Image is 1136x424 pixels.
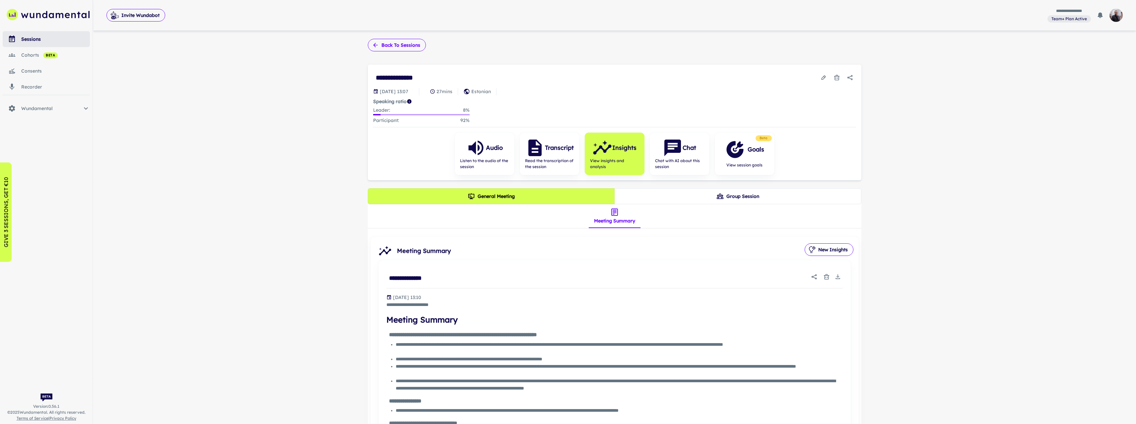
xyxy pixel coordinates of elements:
[368,188,861,204] div: theme selection
[463,106,470,114] p: 8 %
[748,145,764,154] h6: Goals
[2,177,10,247] p: GIVE 3 SESSIONS, GET €10
[17,416,48,421] a: Terms of Service
[808,271,820,283] button: Share report
[822,272,832,282] button: Delete
[757,136,770,141] span: Beta
[21,83,90,91] div: recorder
[585,133,644,175] button: InsightsView insights and analysis
[393,294,421,301] p: Generated at
[21,105,82,112] span: Wundamental
[460,117,470,124] p: 92 %
[106,9,165,22] button: Invite Wundabot
[33,403,59,409] span: Version: 0.56.1
[1047,15,1091,23] a: View and manage your current plan and billing details.
[683,143,696,152] h6: Chat
[106,9,165,22] span: Invite Wundabot to record a meeting
[545,143,574,152] h6: Transcript
[368,188,615,204] button: General Meeting
[805,243,853,256] button: New Insights
[436,88,452,95] p: 27 mins
[805,246,853,252] span: Generate new variation of insights
[3,31,90,47] a: sessions
[1047,15,1091,22] span: View and manage your current plan and billing details.
[486,143,503,152] h6: Audio
[525,158,574,170] span: Read the transcription of the session
[650,133,709,175] button: ChatChat with AI about this session
[455,133,514,175] button: AudioListen to the audio of the session
[831,72,843,84] button: Delete session
[7,409,86,415] span: © 2025 Wundamental. All rights reserved.
[844,72,856,84] button: Share session
[612,143,636,152] h6: Insights
[1049,16,1090,22] span: Team+ Plan Active
[49,416,76,421] a: Privacy Policy
[21,51,90,59] div: cohorts
[3,47,90,63] a: cohorts beta
[818,72,830,84] button: Edit session
[614,188,861,204] button: Group Session
[368,39,426,51] button: Back to sessions
[407,99,412,104] svg: Coach/coachee ideal ratio of speaking is roughly 20:80. Mentor/mentee ideal ratio of speaking is ...
[43,53,58,58] span: beta
[590,158,639,170] span: View insights and analysis
[655,158,704,170] span: Chat with AI about this session
[3,100,90,116] div: Wundamental
[471,88,491,95] p: Estonian
[397,246,805,256] span: Meeting Summary
[373,117,399,124] p: Participant :
[833,272,843,282] button: Download
[589,204,640,228] div: insights tabs
[373,98,407,104] strong: Speaking ratio
[520,133,579,175] button: TranscriptRead the transcription of the session
[715,133,774,175] button: GoalsView session goals
[460,158,509,170] span: Listen to the audio of the session
[1109,9,1123,22] img: photoURL
[725,162,764,168] span: View session goals
[589,204,640,228] button: Meeting Summary
[21,67,90,75] div: consents
[17,415,76,421] span: |
[386,314,843,326] h4: Meeting Summary
[21,35,90,43] div: sessions
[380,88,408,95] p: Session date
[373,106,390,114] p: Leader :
[3,79,90,95] a: recorder
[3,63,90,79] a: consents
